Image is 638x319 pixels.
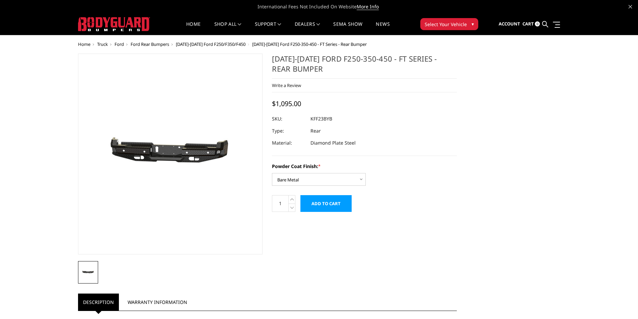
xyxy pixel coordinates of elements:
[272,125,305,137] dt: Type:
[123,294,192,311] a: Warranty Information
[333,22,362,35] a: SEMA Show
[272,99,301,108] span: $1,095.00
[357,3,379,10] a: More Info
[420,18,478,30] button: Select Your Vehicle
[300,195,352,212] input: Add to Cart
[272,113,305,125] dt: SKU:
[605,287,638,319] iframe: Chat Widget
[115,41,124,47] a: Ford
[176,41,245,47] a: [DATE]-[DATE] Ford F250/F350/F450
[97,41,108,47] a: Truck
[186,22,201,35] a: Home
[272,163,457,170] label: Powder Coat Finish:
[78,41,90,47] a: Home
[80,268,96,276] img: 2023-2025 Ford F250-350-450 - FT Series - Rear Bumper
[272,137,305,149] dt: Material:
[255,22,281,35] a: Support
[535,21,540,26] span: 0
[78,54,263,254] a: 2023-2025 Ford F250-350-450 - FT Series - Rear Bumper
[295,22,320,35] a: Dealers
[78,17,150,31] img: BODYGUARD BUMPERS
[131,41,169,47] a: Ford Rear Bumpers
[310,125,321,137] dd: Rear
[214,22,241,35] a: shop all
[376,22,389,35] a: News
[78,294,119,311] a: Description
[252,41,367,47] span: [DATE]-[DATE] Ford F250-350-450 - FT Series - Rear Bumper
[272,54,457,79] h1: [DATE]-[DATE] Ford F250-350-450 - FT Series - Rear Bumper
[425,21,467,28] span: Select Your Vehicle
[310,137,356,149] dd: Diamond Plate Steel
[310,113,332,125] dd: KFF23BYB
[272,82,301,88] a: Write a Review
[472,20,474,27] span: ▾
[522,21,534,27] span: Cart
[499,15,520,33] a: Account
[499,21,520,27] span: Account
[522,15,540,33] a: Cart 0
